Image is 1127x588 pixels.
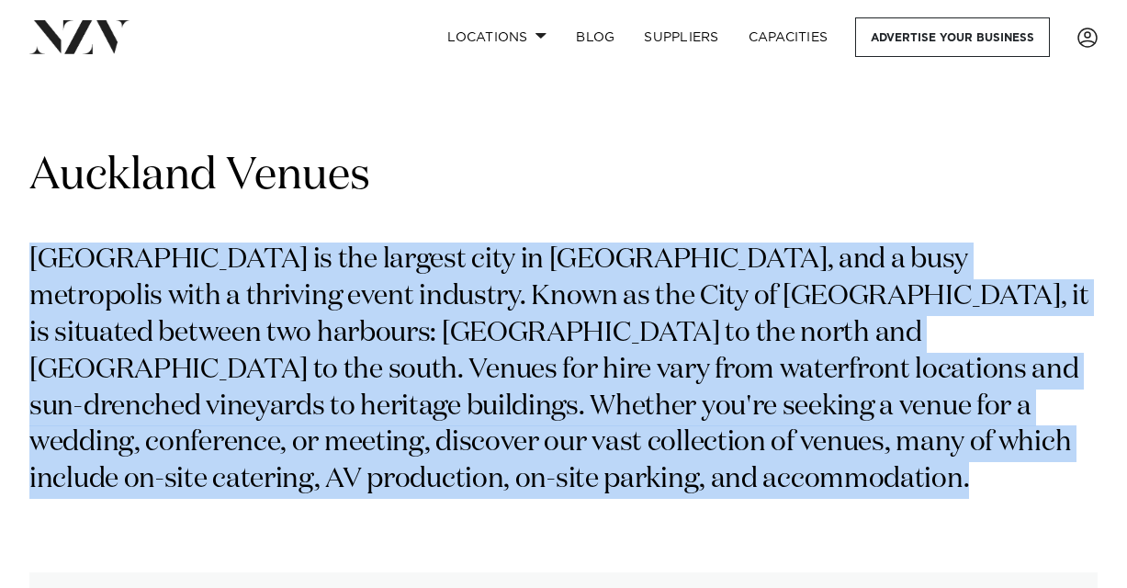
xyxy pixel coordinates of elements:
img: nzv-logo.png [29,20,130,53]
a: BLOG [561,17,629,57]
a: Locations [433,17,561,57]
p: [GEOGRAPHIC_DATA] is the largest city in [GEOGRAPHIC_DATA], and a busy metropolis with a thriving... [29,243,1098,499]
a: Advertise your business [855,17,1050,57]
a: Capacities [734,17,843,57]
h1: Auckland Venues [29,148,1098,206]
a: SUPPLIERS [629,17,733,57]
